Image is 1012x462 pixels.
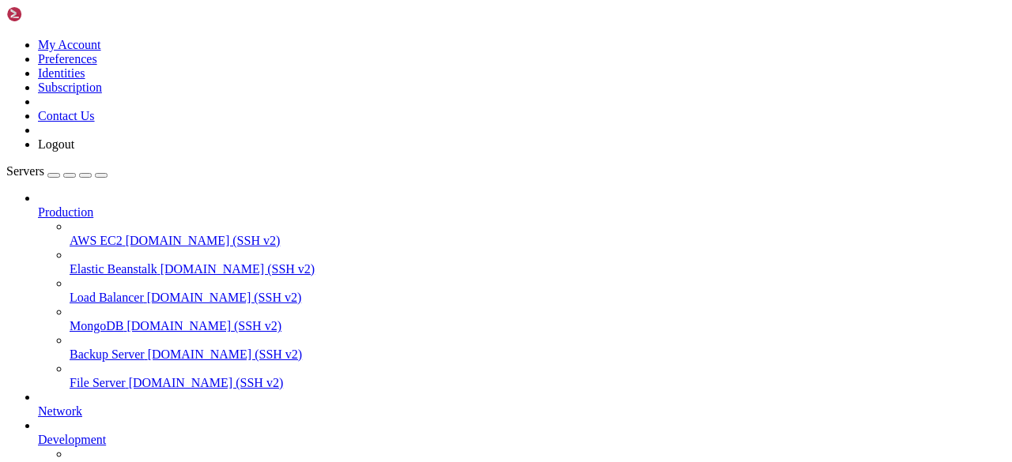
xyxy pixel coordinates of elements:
li: MongoDB [DOMAIN_NAME] (SSH v2) [70,305,1006,333]
img: Shellngn [6,6,97,22]
a: Servers [6,164,108,178]
a: Identities [38,66,85,80]
li: Backup Server [DOMAIN_NAME] (SSH v2) [70,333,1006,362]
a: Preferences [38,52,97,66]
a: Contact Us [38,109,95,122]
a: File Server [DOMAIN_NAME] (SSH v2) [70,376,1006,390]
li: Elastic Beanstalk [DOMAIN_NAME] (SSH v2) [70,248,1006,276]
span: Servers [6,164,44,178]
a: Production [38,205,1006,220]
li: Load Balancer [DOMAIN_NAME] (SSH v2) [70,276,1006,305]
span: [DOMAIN_NAME] (SSH v2) [126,319,281,332]
li: AWS EC2 [DOMAIN_NAME] (SSH v2) [70,220,1006,248]
a: My Account [38,38,101,51]
span: [DOMAIN_NAME] (SSH v2) [147,291,302,304]
span: Network [38,404,82,418]
span: Backup Server [70,347,145,361]
span: [DOMAIN_NAME] (SSH v2) [160,262,315,276]
li: Production [38,191,1006,390]
span: MongoDB [70,319,123,332]
span: [DOMAIN_NAME] (SSH v2) [148,347,303,361]
a: Development [38,433,1006,447]
a: AWS EC2 [DOMAIN_NAME] (SSH v2) [70,234,1006,248]
span: File Server [70,376,126,389]
a: Load Balancer [DOMAIN_NAME] (SSH v2) [70,291,1006,305]
span: Development [38,433,106,446]
span: Load Balancer [70,291,144,304]
li: File Server [DOMAIN_NAME] (SSH v2) [70,362,1006,390]
span: [DOMAIN_NAME] (SSH v2) [129,376,284,389]
span: Elastic Beanstalk [70,262,157,276]
li: Network [38,390,1006,419]
a: Network [38,404,1006,419]
a: Elastic Beanstalk [DOMAIN_NAME] (SSH v2) [70,262,1006,276]
a: Subscription [38,81,102,94]
a: MongoDB [DOMAIN_NAME] (SSH v2) [70,319,1006,333]
a: Logout [38,137,74,151]
a: Backup Server [DOMAIN_NAME] (SSH v2) [70,347,1006,362]
span: [DOMAIN_NAME] (SSH v2) [126,234,281,247]
span: Production [38,205,93,219]
span: AWS EC2 [70,234,123,247]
